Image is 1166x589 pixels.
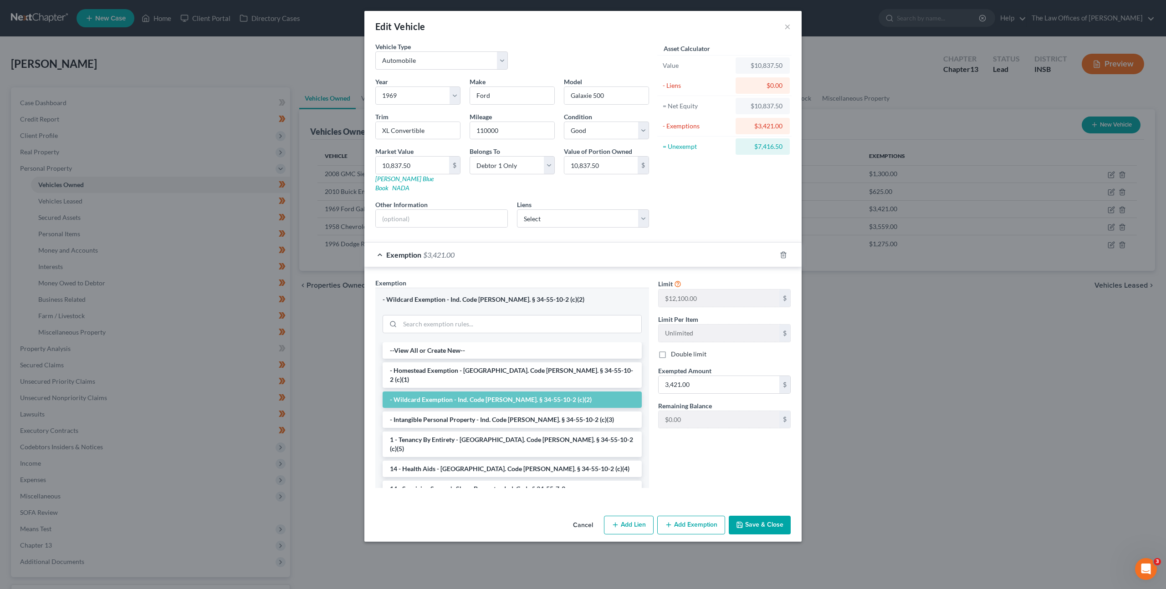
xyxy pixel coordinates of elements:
label: Vehicle Type [375,42,411,51]
label: Year [375,77,388,86]
div: $10,837.50 [743,102,782,111]
a: [PERSON_NAME] Blue Book [375,175,434,192]
input: ex. Altima [564,87,649,104]
input: (optional) [376,210,507,227]
label: Market Value [375,147,414,156]
label: Trim [375,112,389,122]
button: Cancel [566,517,600,535]
input: ex. Nissan [470,87,554,104]
div: = Unexempt [663,142,731,151]
input: 0.00 [376,157,449,174]
input: Search exemption rules... [400,315,641,333]
label: Model [564,77,582,86]
li: 14 - Surviving Spouse's Share Property - Ind. Code § 34-55-7-9 [383,481,642,497]
input: -- [659,289,779,307]
span: Exemption [375,279,406,287]
iframe: Intercom live chat [1135,558,1157,580]
li: 14 - Health Aids - [GEOGRAPHIC_DATA]. Code [PERSON_NAME]. § 34-55-10-2 (c)(4) [383,461,642,477]
span: Exempted Amount [658,367,711,375]
span: 3 [1154,558,1161,565]
li: - Intangible Personal Property - Ind. Code [PERSON_NAME]. § 34-55-10-2 (c)(3) [383,411,642,428]
div: $ [779,325,790,342]
label: Value of Portion Owned [564,147,632,156]
div: - Wildcard Exemption - Ind. Code [PERSON_NAME]. § 34-55-10-2 (c)(2) [383,295,642,304]
button: Add Exemption [657,516,725,535]
div: $ [638,157,649,174]
input: -- [659,325,779,342]
span: Limit [658,280,673,288]
li: - Wildcard Exemption - Ind. Code [PERSON_NAME]. § 34-55-10-2 (c)(2) [383,391,642,408]
div: - Exemptions [663,122,731,131]
span: Belongs To [470,147,500,155]
div: $10,837.50 [743,61,782,70]
input: -- [659,411,779,428]
span: Exemption [386,250,421,259]
button: Add Lien [604,516,654,535]
button: Save & Close [729,516,791,535]
div: $ [449,157,460,174]
div: Edit Vehicle [375,20,425,33]
label: Liens [517,200,532,209]
button: × [784,21,791,32]
label: Asset Calculator [664,44,710,53]
div: $ [779,289,790,307]
div: $ [779,376,790,393]
span: $3,421.00 [423,250,455,259]
input: 0.00 [564,157,638,174]
label: Double limit [671,350,706,359]
input: -- [470,122,554,139]
div: = Net Equity [663,102,731,111]
div: $7,416.50 [743,142,782,151]
label: Condition [564,112,592,122]
div: $3,421.00 [743,122,782,131]
div: Value [663,61,731,70]
li: --View All or Create New-- [383,342,642,359]
span: Make [470,78,486,86]
a: NADA [392,184,409,192]
div: - Liens [663,81,731,90]
label: Mileage [470,112,492,122]
div: $ [779,411,790,428]
label: Remaining Balance [658,401,712,411]
div: $0.00 [743,81,782,90]
label: Limit Per Item [658,315,698,324]
input: 0.00 [659,376,779,393]
li: - Homestead Exemption - [GEOGRAPHIC_DATA]. Code [PERSON_NAME]. § 34-55-10-2 (c)(1) [383,362,642,388]
li: 1 - Tenancy By Entirety - [GEOGRAPHIC_DATA]. Code [PERSON_NAME]. § 34-55-10-2 (c)(5) [383,432,642,457]
label: Other Information [375,200,428,209]
input: ex. LS, LT, etc [376,122,460,139]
